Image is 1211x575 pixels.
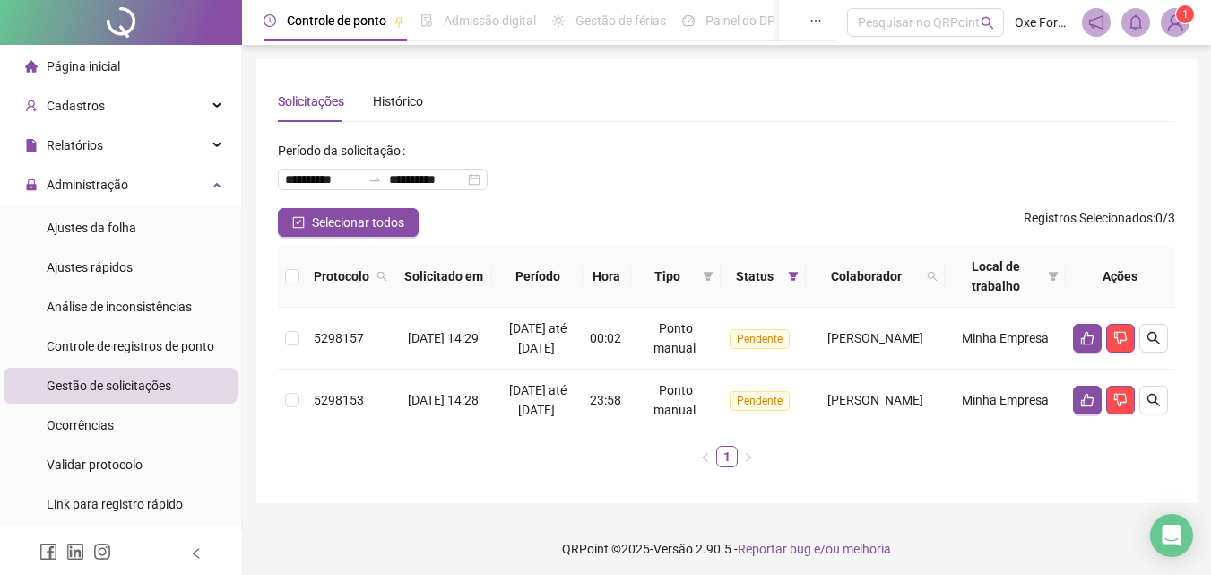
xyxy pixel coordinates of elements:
[1024,211,1153,225] span: Registros Selecionados
[47,457,143,472] span: Validar protocolo
[47,260,133,274] span: Ajustes rápidos
[47,59,120,74] span: Página inicial
[1044,253,1062,300] span: filter
[653,321,696,355] span: Ponto manual
[738,542,891,556] span: Reportar bug e/ou melhoria
[809,14,822,27] span: ellipsis
[278,208,419,237] button: Selecionar todos
[394,16,404,27] span: pushpin
[653,542,693,556] span: Versão
[312,213,404,232] span: Selecionar todos
[703,271,714,282] span: filter
[590,331,621,345] span: 00:02
[47,138,103,152] span: Relatórios
[1113,393,1128,407] span: dislike
[552,14,565,27] span: sun
[47,99,105,113] span: Cadastros
[784,263,802,290] span: filter
[408,393,479,407] span: [DATE] 14:28
[705,13,775,28] span: Painel do DP
[444,13,536,28] span: Admissão digital
[1088,14,1104,30] span: notification
[47,300,192,314] span: Análise de inconsistências
[39,543,57,561] span: facebook
[1015,13,1071,32] span: Oxe Formaturas
[292,216,305,229] span: check-square
[1073,266,1168,286] div: Ações
[1182,8,1189,21] span: 1
[47,497,183,511] span: Link para registro rápido
[728,266,781,286] span: Status
[952,257,1041,296] span: Local de trabalho
[730,391,790,411] span: Pendente
[1176,5,1194,23] sup: Atualize o seu contato no menu Meus Dados
[1024,208,1175,237] span: : 0 / 3
[738,446,759,467] button: right
[981,16,994,30] span: search
[583,246,631,308] th: Hora
[278,91,344,111] div: Solicitações
[373,91,423,111] div: Histórico
[368,172,382,187] span: to
[25,179,38,191] span: lock
[590,393,621,407] span: 23:58
[93,543,111,561] span: instagram
[923,263,941,290] span: search
[1080,331,1094,345] span: like
[1080,393,1094,407] span: like
[373,263,391,290] span: search
[420,14,433,27] span: file-done
[314,266,369,286] span: Protocolo
[695,446,716,467] li: Página anterior
[1146,331,1161,345] span: search
[264,14,276,27] span: clock-circle
[314,331,364,345] span: 5298157
[408,331,479,345] span: [DATE] 14:29
[509,383,567,417] span: [DATE] até [DATE]
[695,446,716,467] button: left
[653,383,696,417] span: Ponto manual
[1048,271,1059,282] span: filter
[575,13,666,28] span: Gestão de férias
[730,329,790,349] span: Pendente
[394,246,492,308] th: Solicitado em
[638,266,696,286] span: Tipo
[813,266,920,286] span: Colaborador
[743,452,754,463] span: right
[1150,514,1193,557] div: Open Intercom Messenger
[738,446,759,467] li: Próxima página
[25,139,38,152] span: file
[1146,393,1161,407] span: search
[716,446,738,467] li: 1
[47,221,136,235] span: Ajustes da folha
[287,13,386,28] span: Controle de ponto
[25,60,38,73] span: home
[25,100,38,112] span: user-add
[945,370,1066,431] td: Minha Empresa
[47,178,128,192] span: Administração
[717,447,737,466] a: 1
[827,393,923,407] span: [PERSON_NAME]
[1113,331,1128,345] span: dislike
[376,271,387,282] span: search
[314,393,364,407] span: 5298153
[190,547,203,560] span: left
[509,321,567,355] span: [DATE] até [DATE]
[47,418,114,432] span: Ocorrências
[368,172,382,187] span: swap-right
[788,271,799,282] span: filter
[66,543,84,561] span: linkedin
[945,308,1066,370] td: Minha Empresa
[47,339,214,353] span: Controle de registros de ponto
[827,331,923,345] span: [PERSON_NAME]
[492,246,583,308] th: Período
[682,14,695,27] span: dashboard
[699,263,717,290] span: filter
[47,379,171,393] span: Gestão de solicitações
[1162,9,1189,36] img: 88800
[278,136,412,165] label: Período da solicitação
[927,271,938,282] span: search
[1128,14,1144,30] span: bell
[700,452,711,463] span: left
